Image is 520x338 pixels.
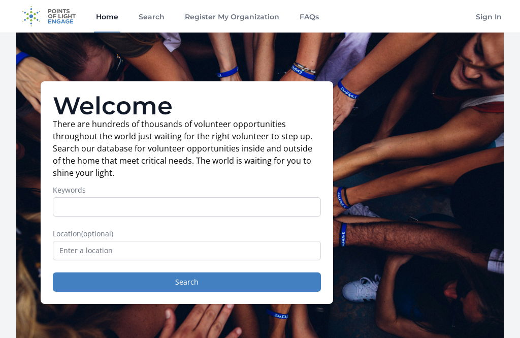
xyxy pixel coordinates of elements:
span: (optional) [81,229,113,238]
label: Location [53,229,321,239]
label: Keywords [53,185,321,195]
input: Enter a location [53,241,321,260]
p: There are hundreds of thousands of volunteer opportunities throughout the world just waiting for ... [53,118,321,179]
button: Search [53,272,321,292]
h1: Welcome [53,94,321,118]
